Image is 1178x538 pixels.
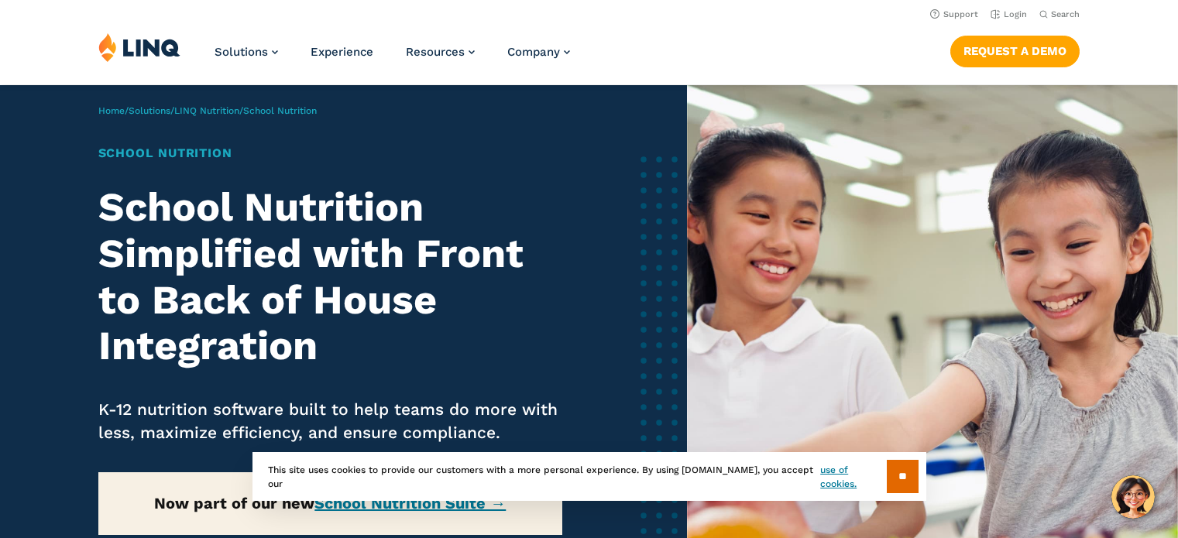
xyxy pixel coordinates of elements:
span: / / / [98,105,317,116]
a: use of cookies. [820,463,886,491]
span: School Nutrition [243,105,317,116]
a: Request a Demo [950,36,1080,67]
span: Solutions [215,45,268,59]
a: Solutions [129,105,170,116]
nav: Primary Navigation [215,33,570,84]
div: This site uses cookies to provide our customers with a more personal experience. By using [DOMAIN... [252,452,926,501]
img: LINQ | K‑12 Software [98,33,180,62]
h2: School Nutrition Simplified with Front to Back of House Integration [98,184,562,369]
a: LINQ Nutrition [174,105,239,116]
a: Company [507,45,570,59]
a: Support [930,9,978,19]
nav: Button Navigation [950,33,1080,67]
button: Open Search Bar [1039,9,1080,20]
a: Home [98,105,125,116]
span: Resources [406,45,465,59]
span: Company [507,45,560,59]
a: Resources [406,45,475,59]
button: Hello, have a question? Let’s chat. [1111,475,1155,519]
span: Search [1051,9,1080,19]
a: Experience [311,45,373,59]
p: K-12 nutrition software built to help teams do more with less, maximize efficiency, and ensure co... [98,398,562,444]
a: Login [991,9,1027,19]
a: Solutions [215,45,278,59]
h1: School Nutrition [98,144,562,163]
